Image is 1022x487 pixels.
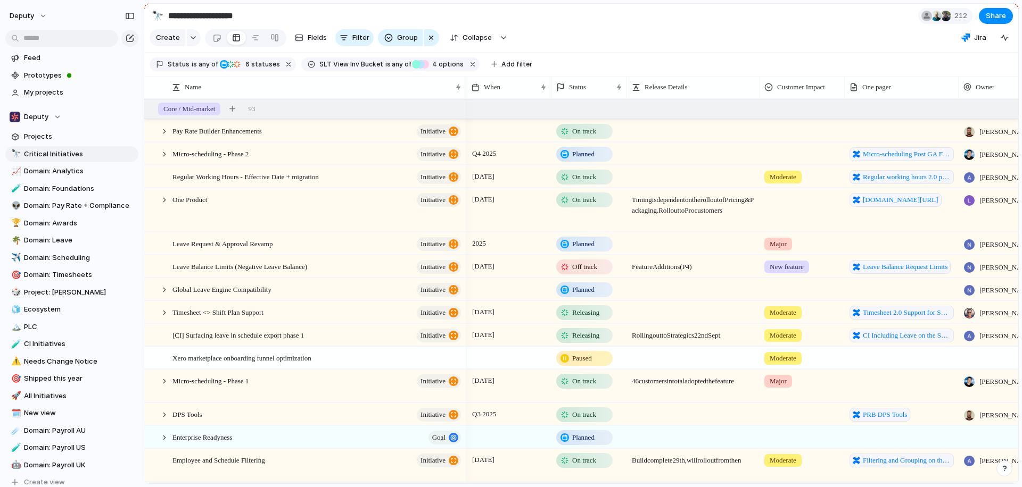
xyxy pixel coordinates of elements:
div: 👽Domain: Pay Rate + Compliance [5,198,138,214]
span: options [429,60,464,69]
span: Q3 2025 [469,408,499,421]
span: Domain: Analytics [24,166,135,177]
span: [DATE] [469,170,497,183]
span: initiative [421,374,446,389]
a: My projects [5,85,138,100]
div: ✈️ [11,251,19,264]
button: Filter [335,29,374,46]
span: Q4 2025 [469,147,499,160]
span: Status [168,60,189,69]
span: Create [156,32,180,43]
span: One Product [172,193,207,205]
div: 🏆Domain: Awards [5,215,138,231]
div: 🎲Project: [PERSON_NAME] [5,284,138,300]
span: Filter [352,32,369,43]
button: initiative [417,283,461,297]
span: Timesheet 2.0 Support for Shift Plans MVP - One Pager Web Only [863,307,951,318]
button: 🧊 [10,304,20,315]
span: Regular working hours 2.0 pre-migration improvements [863,172,951,182]
span: Project: [PERSON_NAME] [24,287,135,298]
span: [DOMAIN_NAME][URL] [863,195,938,205]
div: 🎯 [11,269,19,281]
button: initiative [417,260,461,274]
a: 🎯Domain: Timesheets [5,267,138,283]
div: 🏔️ [11,321,19,333]
span: CI Initiatives [24,339,135,349]
span: My projects [24,87,135,98]
span: PLC [24,322,135,332]
span: Enterprise Readyness [172,431,232,443]
span: Filtering and Grouping on the schedule [863,455,951,466]
span: Feed [24,53,135,63]
span: Timing is dependent on the roll out of Pricing & Packaging. Roll out to Pro customers [628,189,759,216]
button: Add filter [485,57,539,72]
button: deputy [5,7,53,24]
a: ✈️Domain: Scheduling [5,250,138,266]
span: Employee and Schedule Filtering [172,454,265,466]
button: initiative [417,454,461,467]
span: PRB DPS Tools [863,409,907,420]
span: statuses [242,60,280,69]
span: On track [572,172,596,182]
span: [DATE] [469,306,497,318]
button: initiative [417,374,461,388]
span: Critical Initiatives [24,149,135,159]
span: goal [432,430,446,445]
button: ⚠️ [10,356,20,367]
span: 46 customers in total adopted the feature [628,370,759,387]
span: Micro-scheduling - Phase 1 [172,374,249,387]
div: 📈 [11,165,19,178]
button: 🌴 [10,235,20,246]
span: All Initiatives [24,391,135,401]
span: Off track [572,262,597,272]
a: CI Including Leave on the Schedule Export Week by Area and Team Member [850,329,954,342]
button: initiative [417,306,461,320]
span: Paused [572,353,592,364]
button: 4 options [412,58,466,70]
button: 6 statuses [219,58,282,70]
button: 🧪 [10,339,20,349]
div: 🔭 [11,148,19,160]
span: Name [185,82,201,93]
button: 🚀 [10,391,20,401]
span: Feature Additions (P4) [628,256,759,272]
button: 🧪 [10,442,20,453]
div: 🌴Domain: Leave [5,232,138,248]
span: When [484,82,500,93]
span: Moderate [770,353,796,364]
span: Pay Rate Builder Enhancements [172,124,262,137]
span: Timesheet <> Shift Plan Support [172,306,263,318]
span: 6 [242,60,251,68]
div: 🏔️PLC [5,319,138,335]
button: 🧪 [10,183,20,194]
span: Planned [572,239,595,249]
span: 4 [429,60,439,68]
a: Prototypes [5,68,138,83]
span: initiative [421,305,446,320]
span: initiative [421,192,446,207]
button: initiative [417,170,461,184]
a: 🗓️New view [5,405,138,421]
span: On track [572,376,596,387]
span: [DATE] [469,329,497,341]
span: is [385,60,391,69]
span: Planned [572,284,595,295]
span: Major [770,376,787,387]
div: 🧪 [11,182,19,195]
span: Deputy [24,112,48,122]
button: 📈 [10,166,20,177]
span: Domain: Leave [24,235,135,246]
span: SLT View Inv Bucket [319,60,383,69]
div: 🔭 [152,9,163,23]
span: initiative [421,282,446,297]
div: ☄️ [11,424,19,436]
span: Shipped this year [24,373,135,384]
button: Deputy [5,109,138,125]
button: 🏆 [10,218,20,229]
span: 212 [954,11,970,21]
span: Moderate [770,307,796,318]
span: Releasing [572,330,599,341]
span: initiative [421,124,446,139]
span: any of [391,60,411,69]
div: 🧪 [11,338,19,350]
